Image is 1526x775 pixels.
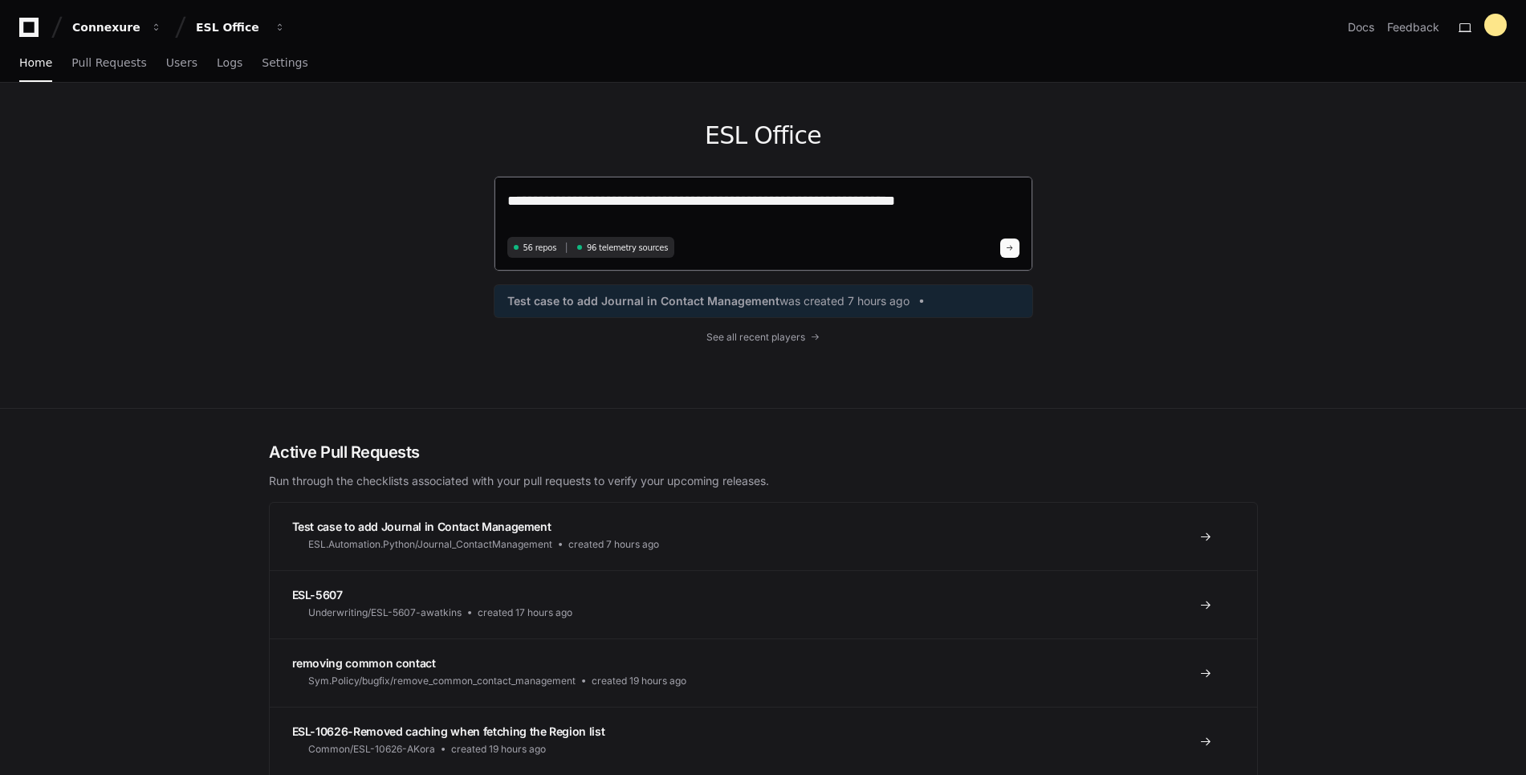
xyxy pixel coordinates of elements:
a: See all recent players [494,331,1033,344]
div: Connexure [72,19,141,35]
span: See all recent players [706,331,805,344]
span: 56 repos [523,242,557,254]
a: ESL-10626-Removed caching when fetching the Region listCommon/ESL-10626-AKoracreated 19 hours ago [270,707,1257,775]
span: ESL.Automation.Python/Journal_ContactManagement [308,538,552,551]
a: Test case to add Journal in Contact Managementwas created 7 hours ago [507,293,1019,309]
span: Test case to add Journal in Contact Management [507,293,779,309]
span: was created 7 hours ago [779,293,909,309]
span: Underwriting/ESL-5607-awatkins [308,606,462,619]
span: created 7 hours ago [568,538,659,551]
a: Docs [1348,19,1374,35]
a: ESL-5607Underwriting/ESL-5607-awatkinscreated 17 hours ago [270,570,1257,638]
span: created 19 hours ago [592,675,686,687]
a: Logs [217,45,242,82]
a: Pull Requests [71,45,146,82]
span: ESL-10626-Removed caching when fetching the Region list [292,724,605,738]
button: Connexure [66,13,169,42]
p: Run through the checklists associated with your pull requests to verify your upcoming releases. [269,473,1258,489]
h1: ESL Office [494,121,1033,150]
span: 96 telemetry sources [587,242,668,254]
span: Pull Requests [71,58,146,67]
span: ESL-5607 [292,588,343,602]
button: ESL Office [189,13,292,42]
a: Home [19,45,52,82]
span: created 19 hours ago [451,743,546,756]
span: Test case to add Journal in Contact Management [292,520,551,533]
span: Common/ESL-10626-AKora [308,743,435,756]
span: created 17 hours ago [478,606,572,619]
span: Users [166,58,197,67]
a: Settings [262,45,307,82]
a: Users [166,45,197,82]
a: Test case to add Journal in Contact ManagementESL.Automation.Python/Journal_ContactManagementcrea... [270,503,1257,570]
span: Sym.Policy/bugfix/remove_common_contact_management [308,675,576,687]
span: Logs [217,58,242,67]
span: Home [19,58,52,67]
span: removing common contact [292,656,436,670]
span: Settings [262,58,307,67]
div: ESL Office [196,19,265,35]
button: Feedback [1387,19,1439,35]
a: removing common contactSym.Policy/bugfix/remove_common_contact_managementcreated 19 hours ago [270,638,1257,707]
h2: Active Pull Requests [269,441,1258,463]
